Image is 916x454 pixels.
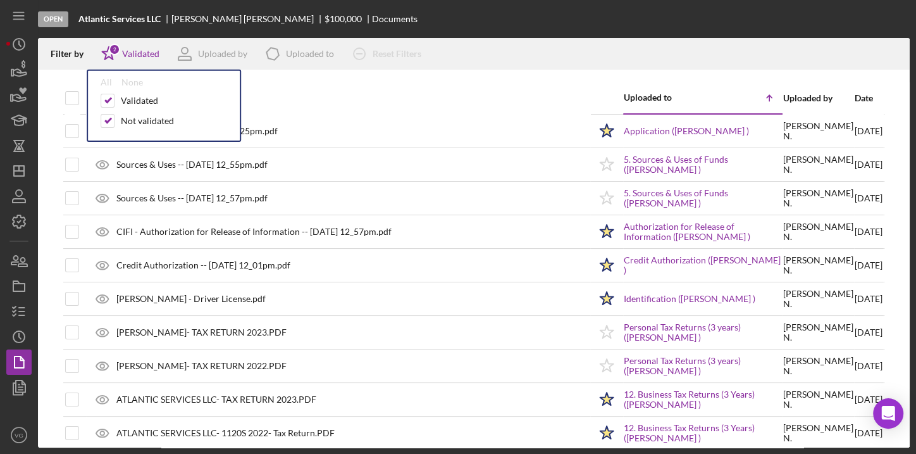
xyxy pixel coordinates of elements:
div: [PERSON_NAME]- TAX RETURN 2023.PDF [116,327,287,337]
div: [PERSON_NAME] N . [783,389,853,410]
div: [DATE] [855,417,882,449]
div: [DATE] [855,182,882,214]
span: $100,000 [325,13,362,24]
div: [DATE] [855,149,882,180]
div: [PERSON_NAME] N . [783,255,853,275]
a: Personal Tax Returns (3 years) ([PERSON_NAME] ) [624,322,782,343]
text: VG [15,432,23,439]
div: [PERSON_NAME] N . [783,423,853,443]
div: Validated [122,49,159,59]
div: [DATE] [855,317,882,348]
div: [DATE] [855,350,882,382]
div: [DATE] [855,384,882,415]
div: [DATE] [855,283,882,315]
button: Reset Filters [343,41,434,66]
b: Atlantic Services LLC [78,14,161,24]
div: Not validated [121,116,174,126]
div: Uploaded to [624,92,703,103]
div: ATLANTIC SERVICES LLC- TAX RETURN 2023.PDF [116,394,316,405]
div: Sources & Uses -- [DATE] 12_55pm.pdf [116,160,268,170]
div: Open [38,11,68,27]
div: Date [855,93,882,103]
div: [DATE] [855,115,882,148]
div: Validated [121,96,158,106]
div: [PERSON_NAME] N . [783,188,853,208]
a: Credit Authorization ([PERSON_NAME] ) [624,255,782,275]
div: All [101,77,112,87]
div: [DATE] [855,216,882,248]
div: Documents [372,14,418,24]
div: [PERSON_NAME] N . [783,222,853,242]
div: None [121,77,143,87]
div: [PERSON_NAME] N . [783,356,853,376]
div: Uploaded by [198,49,247,59]
button: VG [6,422,32,448]
a: Application ([PERSON_NAME] ) [624,126,749,136]
div: [PERSON_NAME] [PERSON_NAME] [171,14,325,24]
a: Authorization for Release of Information ([PERSON_NAME] ) [624,222,782,242]
div: [DATE] [855,249,882,281]
div: 2 [109,44,120,55]
div: Uploaded by [783,93,853,103]
div: [PERSON_NAME] N . [783,289,853,309]
div: [PERSON_NAME] - Driver License.pdf [116,294,266,304]
div: [PERSON_NAME] N . [783,121,853,141]
div: [PERSON_NAME]- TAX RETURN 2022.PDF [116,361,287,371]
a: 5. Sources & Uses of Funds ([PERSON_NAME] ) [624,154,782,175]
div: Filter by [51,49,93,59]
a: Personal Tax Returns (3 years) ([PERSON_NAME] ) [624,356,782,376]
div: [PERSON_NAME] N . [783,322,853,343]
div: Uploaded to [286,49,334,59]
div: Credit Authorization -- [DATE] 12_01pm.pdf [116,260,290,270]
div: Open Intercom Messenger [873,398,903,429]
a: 5. Sources & Uses of Funds ([PERSON_NAME] ) [624,188,782,208]
a: Identification ([PERSON_NAME] ) [624,294,755,304]
div: Reset Filters [373,41,421,66]
div: ATLANTIC SERVICES LLC- 1120S 2022- Tax Return.PDF [116,428,335,438]
div: CIFI - Authorization for Release of Information -- [DATE] 12_57pm.pdf [116,227,392,237]
div: Sources & Uses -- [DATE] 12_57pm.pdf [116,193,268,203]
a: 12. Business Tax Returns (3 Years) ([PERSON_NAME] ) [624,389,782,410]
div: [PERSON_NAME] N . [783,154,853,175]
div: Document [93,93,590,103]
a: 12. Business Tax Returns (3 Years) ([PERSON_NAME] ) [624,423,782,443]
